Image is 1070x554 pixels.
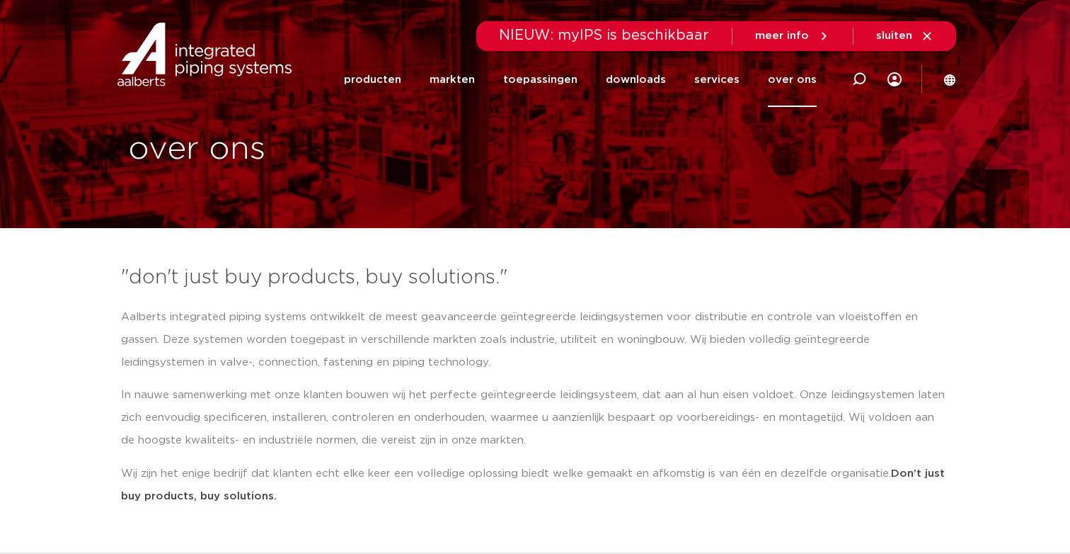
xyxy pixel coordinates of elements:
a: services [694,52,740,107]
a: producten [344,52,401,107]
a: over ons [768,52,817,107]
span: sluiten [876,30,912,41]
p: Wij zijn het enige bedrijf dat klanten echt elke keer een volledige oplossing biedt welke gemaakt... [121,463,949,508]
h1: over ons [128,127,528,172]
a: meer info [755,30,830,43]
strong: Don’t just buy products, buy solutions. [121,468,945,502]
nav: Menu [344,52,817,107]
a: markten [430,52,475,107]
span: NIEUW: myIPS is beschikbaar [499,28,709,43]
span: meer info [755,30,809,41]
a: sluiten [876,30,933,43]
p: Aalberts integrated piping systems ontwikkelt de meest geavanceerde geïntegreerde leidingsystemen... [121,306,949,374]
a: downloads [606,52,666,107]
p: In nauwe samenwerking met onze klanten bouwen wij het perfecte geïntegreerde leidingsysteem, dat ... [121,384,949,452]
a: toepassingen [503,52,577,107]
h3: "don't just buy products, buy solutions." [121,264,949,292]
